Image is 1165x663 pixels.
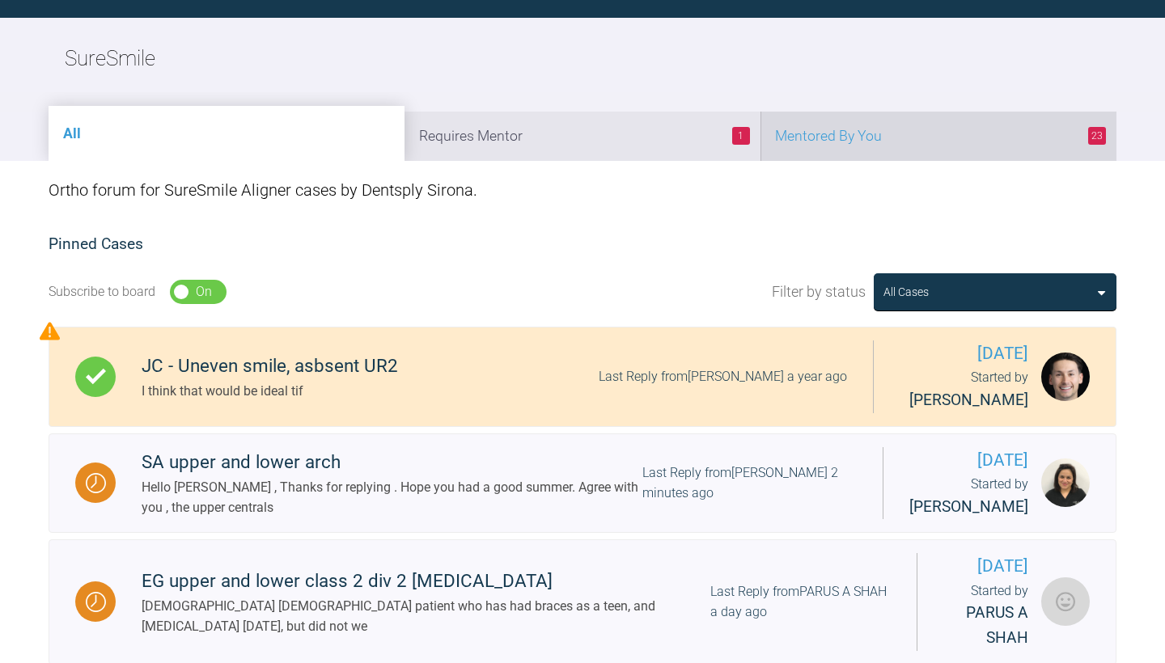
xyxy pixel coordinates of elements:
[1088,127,1106,145] span: 23
[142,381,398,402] div: I think that would be ideal tif
[772,281,866,304] span: Filter by status
[599,366,847,387] div: Last Reply from [PERSON_NAME] a year ago
[142,477,642,518] div: Hello [PERSON_NAME] , Thanks for replying . Hope you had a good summer. Agree with you , the uppe...
[1041,353,1090,401] img: Jack Dowling
[909,447,1028,474] span: [DATE]
[65,42,155,76] h2: SureSmile
[909,474,1028,519] div: Started by
[49,232,1116,257] h2: Pinned Cases
[196,281,212,302] div: On
[900,367,1028,412] div: Started by
[49,281,155,302] div: Subscribe to board
[405,112,760,161] li: Requires Mentor
[142,567,710,596] div: EG upper and lower class 2 div 2 [MEDICAL_DATA]
[49,327,1116,427] a: CompleteJC - Uneven smile, asbsent UR2I think that would be ideal tifLast Reply from[PERSON_NAME]...
[909,391,1028,409] span: [PERSON_NAME]
[1041,577,1090,626] img: PARUS A SHAH
[943,581,1028,651] div: Started by
[49,433,1116,534] a: WaitingSA upper and lower archHello [PERSON_NAME] , Thanks for replying . Hope you had a good sum...
[49,161,1116,219] div: Ortho forum for SureSmile Aligner cases by Dentsply Sirona.
[732,127,750,145] span: 1
[142,596,710,637] div: [DEMOGRAPHIC_DATA] [DEMOGRAPHIC_DATA] patient who has had braces as a teen, and [MEDICAL_DATA] [D...
[40,321,60,341] img: Priority
[142,448,642,477] div: SA upper and lower arch
[86,366,106,386] img: Complete
[142,352,398,381] div: JC - Uneven smile, asbsent UR2
[1041,458,1090,507] img: Swati Anand
[86,473,106,493] img: Waiting
[642,462,857,504] div: Last Reply from [PERSON_NAME] 2 minutes ago
[943,553,1028,580] span: [DATE]
[900,340,1028,367] span: [DATE]
[966,603,1028,647] span: PARUS A SHAH
[909,497,1028,516] span: [PERSON_NAME]
[760,112,1116,161] li: Mentored By You
[49,106,405,161] li: All
[883,283,929,301] div: All Cases
[710,581,891,623] div: Last Reply from PARUS A SHAH a day ago
[86,592,106,612] img: Waiting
